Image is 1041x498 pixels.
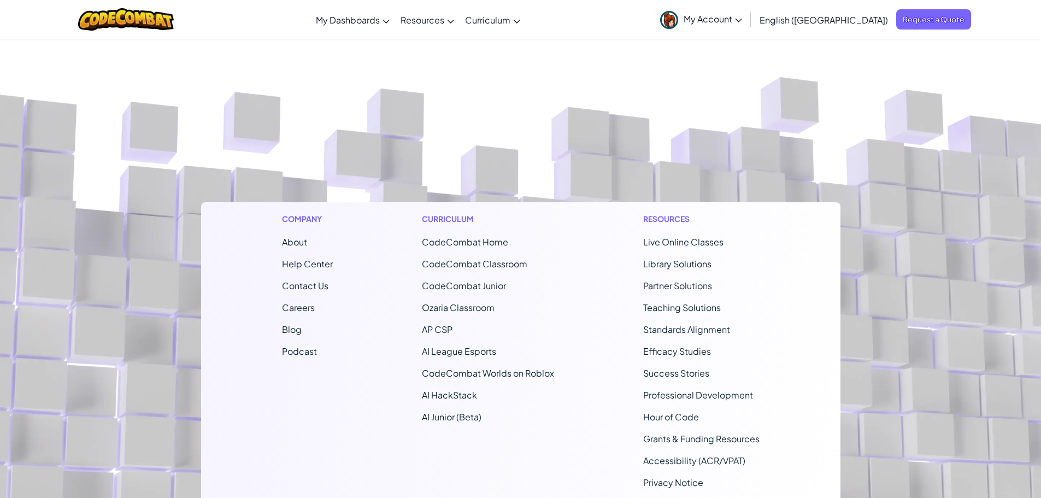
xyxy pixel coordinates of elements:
span: English ([GEOGRAPHIC_DATA]) [760,14,888,26]
a: CodeCombat Worlds on Roblox [422,367,554,379]
span: Resources [401,14,444,26]
h1: Company [282,213,333,225]
a: Help Center [282,258,333,269]
a: CodeCombat Classroom [422,258,527,269]
span: CodeCombat Home [422,236,508,248]
a: Curriculum [460,5,526,34]
a: AI Junior (Beta) [422,411,481,423]
a: AI League Esports [422,345,496,357]
a: Careers [282,302,315,313]
a: Success Stories [643,367,709,379]
a: Library Solutions [643,258,711,269]
a: Live Online Classes [643,236,724,248]
a: Professional Development [643,389,753,401]
a: Grants & Funding Resources [643,433,760,444]
a: Request a Quote [896,9,971,30]
a: Teaching Solutions [643,302,721,313]
a: CodeCombat Junior [422,280,506,291]
span: Contact Us [282,280,328,291]
a: Privacy Notice [643,477,703,488]
img: CodeCombat logo [78,8,174,31]
h1: Curriculum [422,213,554,225]
a: Efficacy Studies [643,345,711,357]
a: Hour of Code [643,411,699,423]
span: My Account [684,13,742,25]
a: AP CSP [422,324,452,335]
a: Podcast [282,345,317,357]
a: Standards Alignment [643,324,730,335]
a: Ozaria Classroom [422,302,495,313]
a: My Dashboards [310,5,395,34]
a: My Account [655,2,748,37]
a: English ([GEOGRAPHIC_DATA]) [754,5,893,34]
a: About [282,236,307,248]
a: Partner Solutions [643,280,712,291]
a: Accessibility (ACR/VPAT) [643,455,745,466]
a: Blog [282,324,302,335]
a: Resources [395,5,460,34]
span: Curriculum [465,14,510,26]
h1: Resources [643,213,760,225]
img: avatar [660,11,678,29]
a: AI HackStack [422,389,477,401]
span: My Dashboards [316,14,380,26]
